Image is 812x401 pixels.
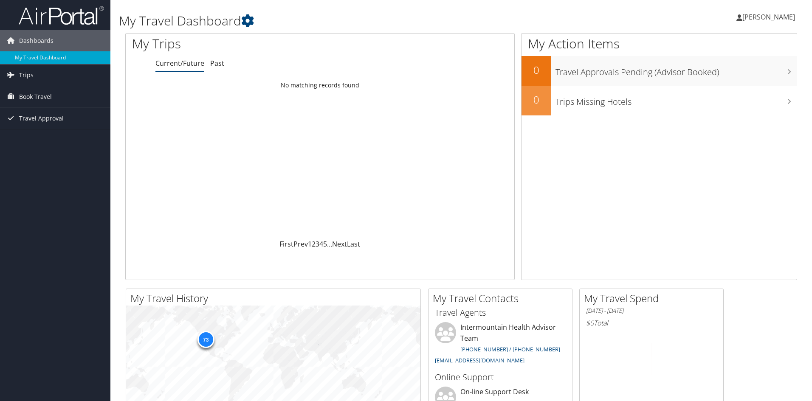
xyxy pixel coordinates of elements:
[522,35,797,53] h1: My Action Items
[433,291,572,306] h2: My Travel Contacts
[19,6,104,25] img: airportal-logo.png
[586,318,717,328] h6: Total
[19,30,54,51] span: Dashboards
[308,239,312,249] a: 1
[431,322,570,367] li: Intermountain Health Advisor Team
[435,356,524,364] a: [EMAIL_ADDRESS][DOMAIN_NAME]
[130,291,420,306] h2: My Travel History
[19,108,64,129] span: Travel Approval
[279,239,293,249] a: First
[19,86,52,107] span: Book Travel
[584,291,723,306] h2: My Travel Spend
[197,331,214,348] div: 73
[522,86,797,115] a: 0Trips Missing Hotels
[555,62,797,78] h3: Travel Approvals Pending (Advisor Booked)
[522,56,797,86] a: 0Travel Approvals Pending (Advisor Booked)
[19,64,34,86] span: Trips
[132,35,346,53] h1: My Trips
[119,12,575,30] h1: My Travel Dashboard
[435,371,566,383] h3: Online Support
[312,239,316,249] a: 2
[332,239,347,249] a: Next
[347,239,360,249] a: Last
[319,239,323,249] a: 4
[323,239,327,249] a: 5
[435,307,566,319] h3: Travel Agents
[316,239,319,249] a: 3
[155,59,204,68] a: Current/Future
[586,307,717,315] h6: [DATE] - [DATE]
[126,78,514,93] td: No matching records found
[736,4,804,30] a: [PERSON_NAME]
[327,239,332,249] span: …
[522,63,551,77] h2: 0
[210,59,224,68] a: Past
[293,239,308,249] a: Prev
[555,92,797,108] h3: Trips Missing Hotels
[522,93,551,107] h2: 0
[586,318,594,328] span: $0
[742,12,795,22] span: [PERSON_NAME]
[460,345,560,353] a: [PHONE_NUMBER] / [PHONE_NUMBER]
